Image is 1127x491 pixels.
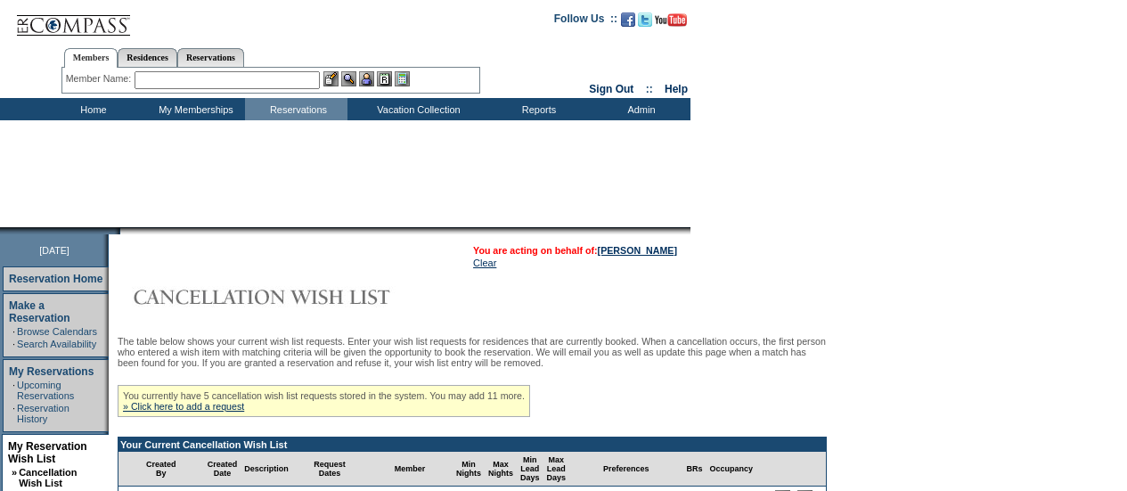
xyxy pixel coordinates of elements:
[638,12,652,27] img: Follow us on Twitter
[359,71,374,86] img: Impersonate
[341,71,356,86] img: View
[143,98,245,120] td: My Memberships
[245,98,347,120] td: Reservations
[621,18,635,29] a: Become our fan on Facebook
[9,273,102,285] a: Reservation Home
[655,13,687,27] img: Subscribe to our YouTube Channel
[118,452,204,487] td: Created By
[569,452,683,487] td: Preferences
[9,299,70,324] a: Make a Reservation
[17,326,97,337] a: Browse Calendars
[12,380,15,401] td: ·
[40,98,143,120] td: Home
[12,403,15,424] td: ·
[486,98,588,120] td: Reports
[123,401,244,412] a: » Click here to add a request
[12,339,15,349] td: ·
[473,245,677,256] span: You are acting on behalf of:
[17,380,74,401] a: Upcoming Reservations
[114,227,120,234] img: promoShadowLeftCorner.gif
[9,365,94,378] a: My Reservations
[347,98,486,120] td: Vacation Collection
[473,258,496,268] a: Clear
[589,83,633,95] a: Sign Out
[19,467,77,488] a: Cancellation Wish List
[241,452,292,487] td: Description
[39,245,69,256] span: [DATE]
[453,452,485,487] td: Min Nights
[204,452,241,487] td: Created Date
[367,452,453,487] td: Member
[64,48,118,68] a: Members
[12,326,15,337] td: ·
[598,245,677,256] a: [PERSON_NAME]
[543,452,569,487] td: Max Lead Days
[118,385,530,417] div: You currently have 5 cancellation wish list requests stored in the system. You may add 11 more.
[177,48,244,67] a: Reservations
[683,452,706,487] td: BRs
[588,98,690,120] td: Admin
[17,403,69,424] a: Reservation History
[517,452,543,487] td: Min Lead Days
[646,83,653,95] span: ::
[377,71,392,86] img: Reservations
[118,438,826,452] td: Your Current Cancellation Wish List
[8,440,87,465] a: My Reservation Wish List
[292,452,368,487] td: Request Dates
[120,227,122,234] img: blank.gif
[12,467,17,478] b: »
[554,11,617,32] td: Follow Us ::
[655,18,687,29] a: Subscribe to our YouTube Channel
[395,71,410,86] img: b_calculator.gif
[118,48,177,67] a: Residences
[638,18,652,29] a: Follow us on Twitter
[485,452,517,487] td: Max Nights
[706,452,757,487] td: Occupancy
[323,71,339,86] img: b_edit.gif
[66,71,135,86] div: Member Name:
[118,279,474,315] img: Cancellation Wish List
[17,339,96,349] a: Search Availability
[665,83,688,95] a: Help
[621,12,635,27] img: Become our fan on Facebook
